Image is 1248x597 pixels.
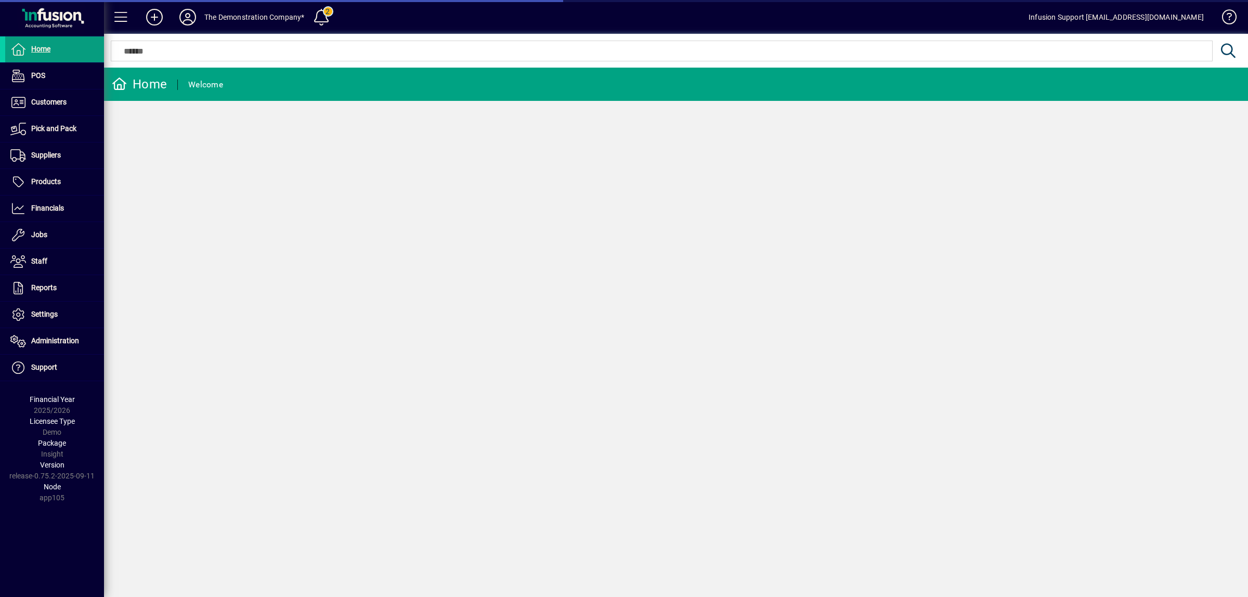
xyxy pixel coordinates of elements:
[112,76,167,93] div: Home
[5,196,104,222] a: Financials
[30,395,75,404] span: Financial Year
[5,222,104,248] a: Jobs
[5,169,104,195] a: Products
[31,283,57,292] span: Reports
[44,483,61,491] span: Node
[31,230,47,239] span: Jobs
[31,98,67,106] span: Customers
[171,8,204,27] button: Profile
[5,249,104,275] a: Staff
[138,8,171,27] button: Add
[5,275,104,301] a: Reports
[5,89,104,115] a: Customers
[5,355,104,381] a: Support
[204,9,305,25] div: The Demonstration Company*
[38,439,66,447] span: Package
[31,363,57,371] span: Support
[5,142,104,168] a: Suppliers
[31,310,58,318] span: Settings
[31,151,61,159] span: Suppliers
[31,336,79,345] span: Administration
[40,461,64,469] span: Version
[31,257,47,265] span: Staff
[1029,9,1204,25] div: Infusion Support [EMAIL_ADDRESS][DOMAIN_NAME]
[5,63,104,89] a: POS
[5,302,104,328] a: Settings
[31,45,50,53] span: Home
[31,204,64,212] span: Financials
[31,124,76,133] span: Pick and Pack
[30,417,75,425] span: Licensee Type
[5,328,104,354] a: Administration
[31,177,61,186] span: Products
[188,76,223,93] div: Welcome
[31,71,45,80] span: POS
[1214,2,1235,36] a: Knowledge Base
[5,116,104,142] a: Pick and Pack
